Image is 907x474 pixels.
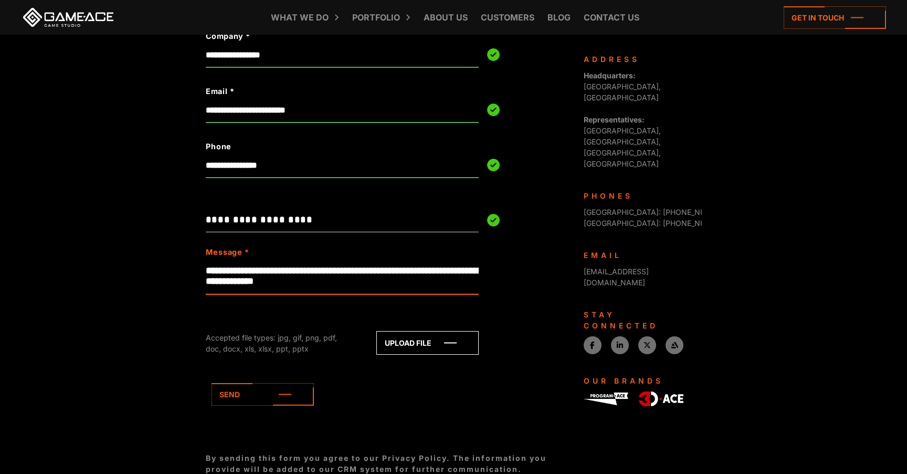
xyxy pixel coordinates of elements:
strong: Representatives: [584,115,645,124]
a: Get in touch [784,6,886,29]
div: Email [584,250,694,261]
div: Stay connected [584,309,694,331]
label: Company * [206,30,424,42]
div: Address [584,54,694,65]
a: Upload file [376,331,479,355]
label: Message * [206,246,249,258]
span: [GEOGRAPHIC_DATA]: [PHONE_NUMBER] [584,208,729,217]
img: 3D-Ace [639,391,683,406]
span: [GEOGRAPHIC_DATA], [GEOGRAPHIC_DATA], [GEOGRAPHIC_DATA], [GEOGRAPHIC_DATA] [584,115,661,168]
span: [GEOGRAPHIC_DATA], [GEOGRAPHIC_DATA] [584,71,661,102]
a: [EMAIL_ADDRESS][DOMAIN_NAME] [584,267,649,287]
img: Program-Ace [584,393,628,405]
label: Email * [206,86,424,97]
span: [GEOGRAPHIC_DATA]: [PHONE_NUMBER] [584,219,729,228]
div: Accepted file types: jpg, gif, png, pdf, doc, docx, xls, xlsx, ppt, pptx [206,332,353,354]
a: Send [212,383,314,406]
div: Phones [584,190,694,201]
div: Our Brands [584,375,694,386]
label: Phone [206,141,424,152]
strong: Headquarters: [584,71,636,80]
